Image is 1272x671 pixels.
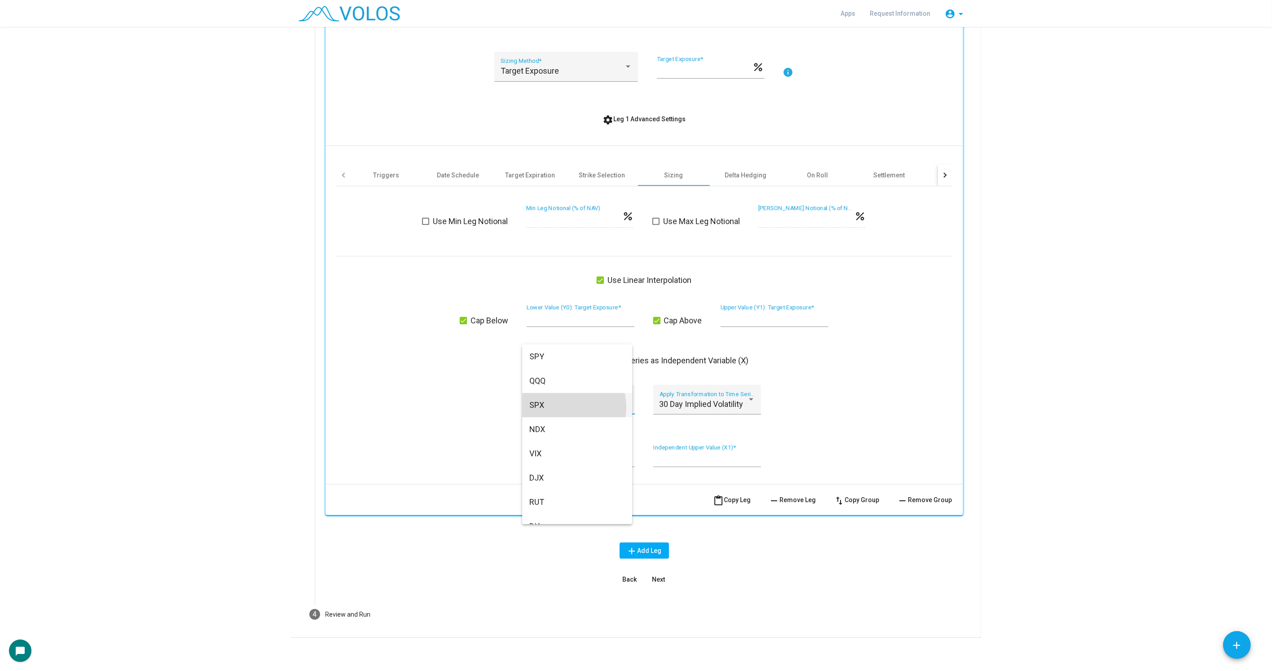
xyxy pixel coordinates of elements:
[529,514,625,539] span: DIA
[529,441,625,466] span: VIX
[529,344,625,369] span: SPY
[529,417,625,441] span: NDX
[529,466,625,490] span: DJX
[529,490,625,514] span: RUT
[529,369,625,393] span: QQQ
[529,393,625,417] span: SPX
